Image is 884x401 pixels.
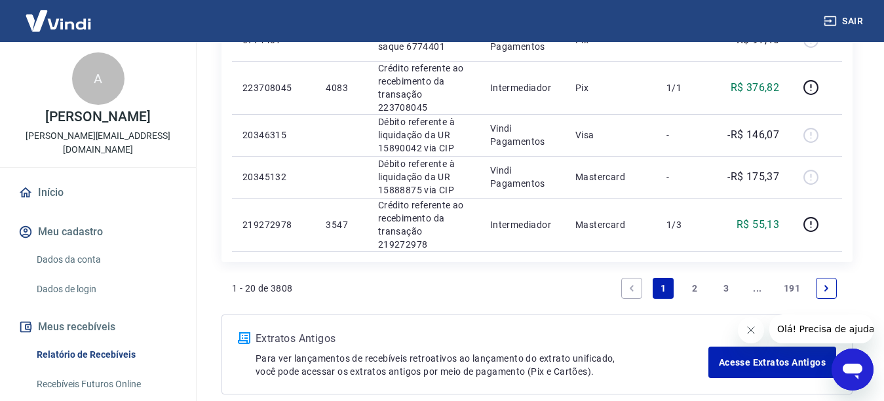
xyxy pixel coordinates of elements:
button: Sair [821,9,868,33]
p: Extratos Antigos [256,331,708,347]
a: Page 2 [684,278,705,299]
a: Page 191 [778,278,805,299]
p: Pix [575,81,645,94]
span: Olá! Precisa de ajuda? [8,9,110,20]
ul: Pagination [616,273,842,304]
a: Relatório de Recebíveis [31,341,180,368]
p: [PERSON_NAME][EMAIL_ADDRESS][DOMAIN_NAME] [10,129,185,157]
iframe: Fechar mensagem [738,317,764,343]
p: Crédito referente ao recebimento da transação 223708045 [378,62,469,114]
p: Intermediador [490,81,554,94]
p: 20346315 [242,128,305,142]
p: 4083 [326,81,356,94]
p: Débito referente à liquidação da UR 15888875 via CIP [378,157,469,197]
a: Jump forward [747,278,768,299]
a: Início [16,178,180,207]
p: 1/3 [666,218,705,231]
p: - [666,128,705,142]
p: Para ver lançamentos de recebíveis retroativos ao lançamento do extrato unificado, você pode aces... [256,352,708,378]
a: Recebíveis Futuros Online [31,371,180,398]
p: Intermediador [490,218,554,231]
p: Visa [575,128,645,142]
p: 219272978 [242,218,305,231]
p: 1/1 [666,81,705,94]
p: Crédito referente ao recebimento da transação 219272978 [378,199,469,251]
p: R$ 55,13 [737,217,779,233]
div: A [72,52,125,105]
a: Page 1 is your current page [653,278,674,299]
p: -R$ 175,37 [727,169,779,185]
p: [PERSON_NAME] [45,110,150,124]
button: Meu cadastro [16,218,180,246]
p: 223708045 [242,81,305,94]
p: Débito referente à liquidação da UR 15890042 via CIP [378,115,469,155]
a: Page 3 [716,278,737,299]
iframe: Mensagem da empresa [769,315,874,343]
img: Vindi [16,1,101,41]
p: Vindi Pagamentos [490,122,554,148]
p: 3547 [326,218,356,231]
p: Mastercard [575,170,645,183]
button: Meus recebíveis [16,313,180,341]
p: Mastercard [575,218,645,231]
a: Dados de login [31,276,180,303]
a: Dados da conta [31,246,180,273]
p: 1 - 20 de 3808 [232,282,293,295]
p: R$ 376,82 [731,80,780,96]
iframe: Botão para abrir a janela de mensagens [832,349,874,391]
a: Acesse Extratos Antigos [708,347,836,378]
p: Vindi Pagamentos [490,164,554,190]
p: - [666,170,705,183]
a: Previous page [621,278,642,299]
a: Next page [816,278,837,299]
p: 20345132 [242,170,305,183]
img: ícone [238,332,250,344]
p: -R$ 146,07 [727,127,779,143]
